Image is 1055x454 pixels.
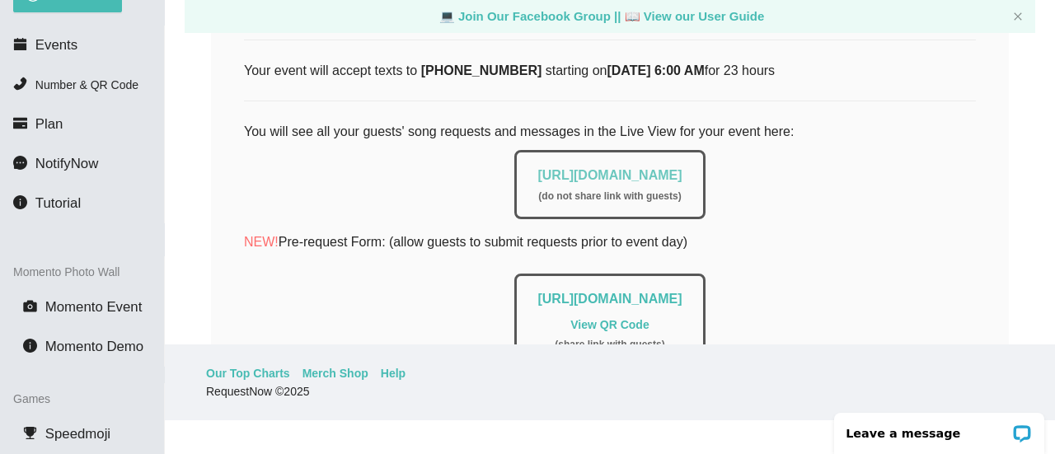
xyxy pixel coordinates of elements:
div: ( do not share link with guests ) [537,189,682,204]
span: Momento Demo [45,339,143,354]
span: message [13,156,27,170]
span: laptop [625,9,640,23]
span: credit-card [13,116,27,130]
a: [URL][DOMAIN_NAME] [537,168,682,182]
a: laptop View our User Guide [625,9,765,23]
span: Events [35,37,77,53]
iframe: LiveChat chat widget [823,402,1055,454]
span: laptop [439,9,455,23]
div: You will see all your guests' song requests and messages in the Live View for your event here: [244,121,976,388]
span: Number & QR Code [35,78,138,91]
a: Help [381,364,406,382]
p: Pre-request Form: (allow guests to submit requests prior to event day) [244,232,976,252]
a: [URL][DOMAIN_NAME] [537,292,682,306]
button: close [1013,12,1023,22]
span: NEW! [244,235,279,249]
span: Speedmoji [45,426,110,442]
span: NotifyNow [35,156,98,171]
span: calendar [13,37,27,51]
span: Tutorial [35,195,81,211]
span: trophy [23,426,37,440]
div: Your event will accept texts to starting on for 23 hours [244,60,976,81]
b: [DATE] 6:00 AM [607,63,704,77]
b: [PHONE_NUMBER] [421,63,542,77]
a: laptop Join Our Facebook Group || [439,9,625,23]
a: Merch Shop [302,364,368,382]
div: RequestNow © 2025 [206,382,1010,400]
a: View QR Code [570,318,649,331]
span: Momento Event [45,299,143,315]
span: info-circle [23,339,37,353]
span: info-circle [13,195,27,209]
span: Plan [35,116,63,132]
span: close [1013,12,1023,21]
div: ( share link with guests ) [537,337,682,353]
a: Our Top Charts [206,364,290,382]
span: phone [13,77,27,91]
span: camera [23,299,37,313]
